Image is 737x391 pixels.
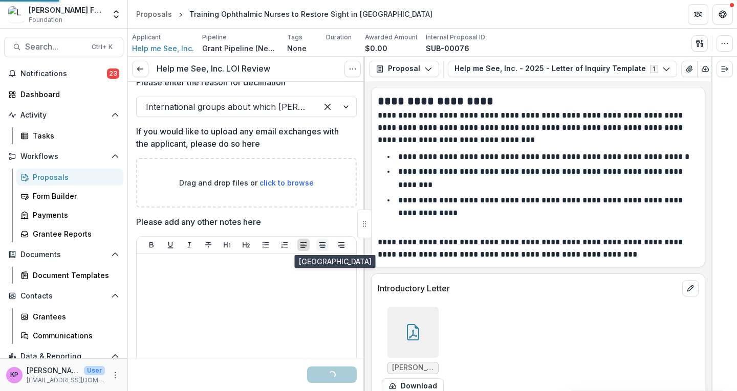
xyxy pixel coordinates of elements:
button: Open Contacts [4,288,123,304]
button: Ordered List [278,239,291,251]
button: Partners [688,4,708,25]
button: Open Documents [4,246,123,263]
p: Please add any other notes here [136,216,261,228]
span: Documents [20,250,107,259]
button: Search... [4,37,123,57]
button: Open Activity [4,107,123,123]
p: Applicant [132,33,161,42]
span: Contacts [20,292,107,301]
a: Help me See, Inc. [132,43,194,54]
div: Document Templates [33,270,115,281]
button: Get Help [712,4,733,25]
span: Workflows [20,152,107,161]
div: Clear selected options [319,99,336,115]
button: Help me See, Inc. - 2025 - Letter of Inquiry Template1 [448,61,677,77]
a: Proposals [16,169,123,186]
div: Dashboard [20,89,115,100]
span: Notifications [20,70,107,78]
button: Heading 2 [240,239,252,251]
button: Bullet List [259,239,272,251]
a: Payments [16,206,123,223]
a: Document Templates [16,267,123,284]
p: Introductory Letter [378,282,678,294]
div: Communications [33,330,115,341]
span: [PERSON_NAME] Fund for the Blind Introductory Letter (2).pdf [392,363,434,372]
p: Tags [287,33,302,42]
button: edit [682,280,699,296]
p: Pipeline [202,33,227,42]
span: click to browse [259,178,314,187]
button: Open Data & Reporting [4,348,123,364]
p: None [287,43,307,54]
button: Proposal [369,61,439,77]
p: Drag and drop files or [179,177,314,188]
a: Grantees [16,308,123,325]
a: Grantee Reports [16,225,123,242]
button: Heading 1 [221,239,233,251]
button: Bold [145,239,158,251]
a: Tasks [16,127,123,144]
p: $0.00 [365,43,387,54]
div: Khanh Phan [10,372,18,378]
button: Open entity switcher [109,4,123,25]
span: Activity [20,111,107,120]
div: Form Builder [33,191,115,201]
p: [PERSON_NAME] [27,365,80,376]
a: Proposals [132,7,176,21]
nav: breadcrumb [132,7,437,21]
div: Ctrl + K [90,41,115,53]
p: Grant Pipeline (New Grantees) [202,43,279,54]
span: Foundation [29,15,62,25]
button: Align Center [316,239,329,251]
span: 23 [107,68,119,79]
button: Align Left [297,239,310,251]
a: Dashboard [4,86,123,103]
button: Open Workflows [4,148,123,165]
p: Duration [326,33,352,42]
img: Lavelle Fund for the Blind [8,6,25,22]
button: Strike [202,239,214,251]
p: User [84,366,105,375]
div: Proposals [136,9,172,19]
button: Align Right [335,239,348,251]
p: If you would like to upload any email exchanges with the applicant, please do so here [136,125,351,150]
div: Payments [33,210,115,220]
div: [PERSON_NAME] Fund for the Blind [29,5,105,15]
div: Tasks [33,130,115,141]
button: More [109,369,121,381]
p: Awarded Amount [365,33,418,42]
div: Proposals [33,172,115,182]
div: Grantees [33,311,115,322]
p: [EMAIL_ADDRESS][DOMAIN_NAME] [27,376,105,385]
button: Expand right [717,61,733,77]
button: Options [344,61,361,77]
p: Please enter the reason for declination [136,76,286,88]
button: Notifications23 [4,65,123,82]
button: Underline [164,239,177,251]
div: Training Ophthalmic Nurses to Restore Sight in [GEOGRAPHIC_DATA] [189,9,432,19]
button: Italicize [183,239,196,251]
p: SUB-00076 [426,43,469,54]
a: Form Builder [16,188,123,204]
span: Search... [25,42,85,52]
div: Grantee Reports [33,228,115,239]
button: View Attached Files [681,61,698,77]
p: Internal Proposal ID [426,33,485,42]
a: Communications [16,327,123,344]
span: Data & Reporting [20,352,107,361]
h3: Help me See, Inc. LOI Review [157,64,270,74]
